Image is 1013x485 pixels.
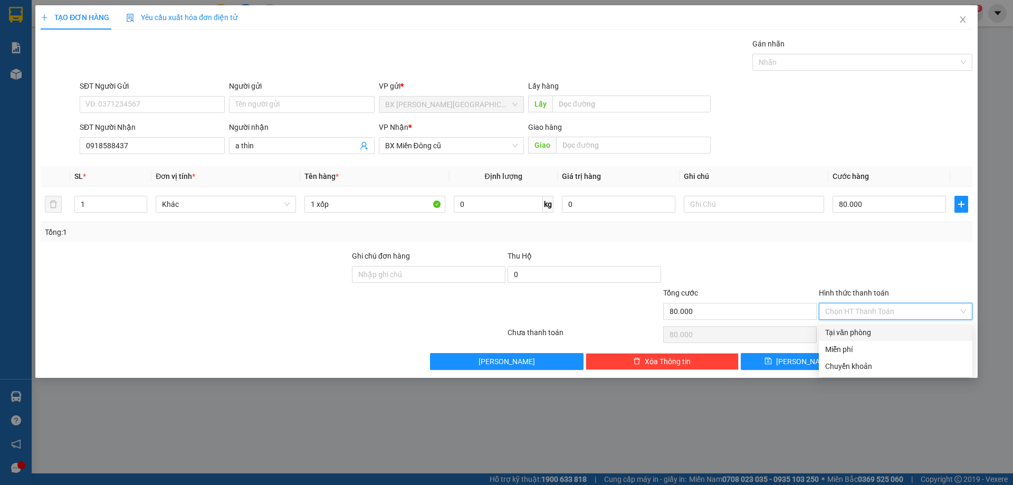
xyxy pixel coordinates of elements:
[37,6,143,35] strong: CÔNG TY CP BÌNH TÂM
[508,252,532,260] span: Thu Hộ
[506,327,662,345] div: Chưa thanh toán
[684,196,824,213] input: Ghi Chú
[586,353,739,370] button: deleteXóa Thông tin
[41,13,109,22] span: TẠO ĐƠN HÀNG
[385,97,518,112] span: BX Quảng Ngãi
[645,356,691,367] span: Xóa Thông tin
[528,123,562,131] span: Giao hàng
[379,80,524,92] div: VP gửi
[764,357,772,366] span: save
[126,13,237,22] span: Yêu cầu xuất hóa đơn điện tử
[825,360,966,372] div: Chuyển khoản
[825,344,966,355] div: Miễn phí
[379,123,408,131] span: VP Nhận
[528,96,552,112] span: Lấy
[4,8,36,55] img: logo
[562,196,675,213] input: 0
[304,172,339,180] span: Tên hàng
[552,96,711,112] input: Dọc đường
[80,80,225,92] div: SĐT Người Gửi
[948,5,978,35] button: Close
[479,356,535,367] span: [PERSON_NAME]
[126,14,135,22] img: icon
[633,357,641,366] span: delete
[80,121,225,133] div: SĐT Người Nhận
[833,172,869,180] span: Cước hàng
[37,37,147,57] span: BX Quảng Ngãi ĐT:
[229,80,374,92] div: Người gửi
[776,356,833,367] span: [PERSON_NAME]
[528,82,559,90] span: Lấy hàng
[45,196,62,213] button: delete
[37,37,147,57] span: 0941 78 2525
[352,252,410,260] label: Ghi chú đơn hàng
[45,226,391,238] div: Tổng: 1
[156,172,195,180] span: Đơn vị tính
[385,138,518,154] span: BX Miền Đông cũ
[663,289,698,297] span: Tổng cước
[954,196,968,213] button: plus
[162,196,290,212] span: Khác
[741,353,855,370] button: save[PERSON_NAME]
[752,40,785,48] label: Gán nhãn
[562,172,601,180] span: Giá trị hàng
[825,327,966,338] div: Tại văn phòng
[543,196,553,213] span: kg
[485,172,522,180] span: Định lượng
[41,14,48,21] span: plus
[430,353,584,370] button: [PERSON_NAME]
[304,196,445,213] input: VD: Bàn, Ghế
[74,172,83,180] span: SL
[959,15,967,24] span: close
[4,61,20,71] span: Gửi:
[955,200,968,208] span: plus
[528,137,556,154] span: Giao
[4,61,154,81] span: BX [PERSON_NAME][GEOGRAPHIC_DATA][PERSON_NAME] -
[229,121,374,133] div: Người nhận
[352,266,505,283] input: Ghi chú đơn hàng
[360,141,368,150] span: user-add
[680,166,828,187] th: Ghi chú
[819,289,889,297] label: Hình thức thanh toán
[556,137,711,154] input: Dọc đường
